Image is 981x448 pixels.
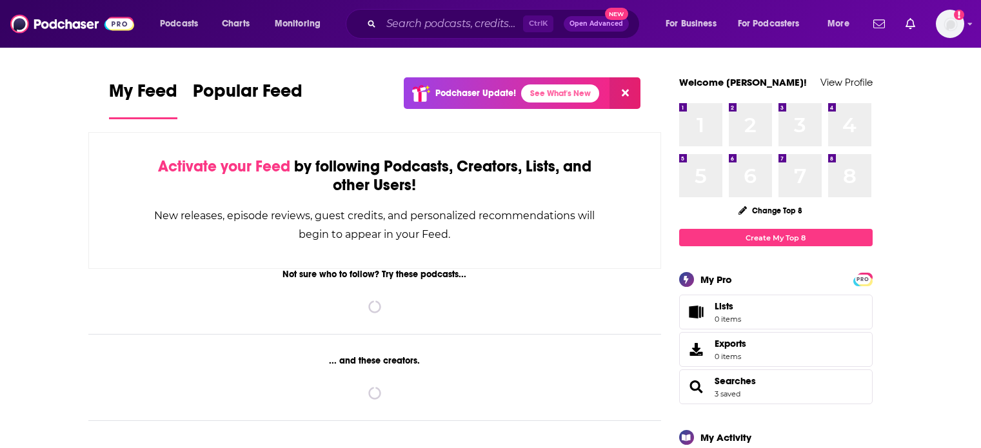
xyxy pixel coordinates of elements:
a: My Feed [109,80,177,119]
button: Change Top 8 [731,202,811,219]
a: Lists [679,295,873,329]
a: See What's New [521,84,599,102]
img: User Profile [936,10,964,38]
div: My Activity [700,431,751,443]
span: 0 items [715,315,741,324]
div: Search podcasts, credits, & more... [358,9,652,39]
span: Popular Feed [193,80,302,110]
button: Show profile menu [936,10,964,38]
img: Podchaser - Follow, Share and Rate Podcasts [10,12,134,36]
a: PRO [855,274,871,284]
button: open menu [729,14,818,34]
span: Logged in as SarahJD [936,10,964,38]
span: Lists [684,303,709,321]
span: Open Advanced [570,21,623,27]
button: open menu [818,14,866,34]
span: Exports [715,338,746,349]
span: Lists [715,300,733,312]
p: Podchaser Update! [435,88,516,99]
span: Charts [222,15,250,33]
a: Searches [715,375,756,387]
div: by following Podcasts, Creators, Lists, and other Users! [154,157,597,195]
button: open menu [151,14,215,34]
span: 0 items [715,352,746,361]
span: New [605,8,628,20]
div: My Pro [700,273,732,286]
span: More [827,15,849,33]
span: For Podcasters [738,15,800,33]
div: Not sure who to follow? Try these podcasts... [88,269,662,280]
span: Exports [684,340,709,358]
a: Exports [679,332,873,367]
span: Podcasts [160,15,198,33]
span: Ctrl K [523,15,553,32]
a: Create My Top 8 [679,229,873,246]
a: Show notifications dropdown [900,13,920,35]
span: Searches [679,369,873,404]
div: ... and these creators. [88,355,662,366]
button: open menu [266,14,337,34]
span: Monitoring [275,15,321,33]
svg: Add a profile image [954,10,964,20]
div: New releases, episode reviews, guest credits, and personalized recommendations will begin to appe... [154,206,597,244]
a: Popular Feed [193,80,302,119]
button: Open AdvancedNew [564,16,629,32]
span: PRO [855,275,871,284]
a: Welcome [PERSON_NAME]! [679,76,807,88]
a: Charts [213,14,257,34]
span: Lists [715,300,741,312]
a: 3 saved [715,389,740,398]
button: open menu [657,14,733,34]
span: For Business [666,15,717,33]
a: View Profile [820,76,873,88]
span: Activate your Feed [158,157,290,176]
a: Show notifications dropdown [868,13,890,35]
span: My Feed [109,80,177,110]
a: Searches [684,378,709,396]
input: Search podcasts, credits, & more... [381,14,523,34]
